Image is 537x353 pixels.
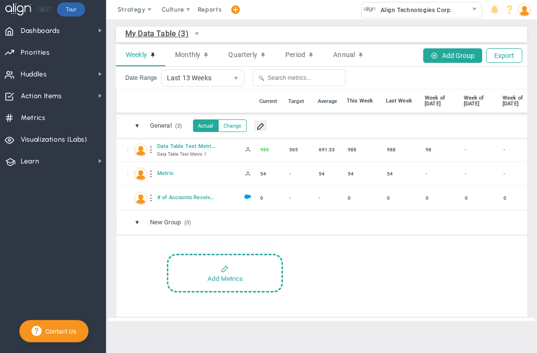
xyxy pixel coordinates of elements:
div: 691.333 [316,143,345,157]
span: select [468,2,482,18]
span: 🔍 [258,74,264,83]
div: 0 [462,191,496,205]
div: Drag to reorder [124,145,134,154]
div: 0 [257,191,286,205]
div: Add Metrics [208,275,243,282]
span: Quarterly [228,50,257,59]
div: 0 [423,191,457,205]
div: - [462,167,496,181]
img: 10991.Company.photo [364,3,376,15]
span: Learn [21,151,39,172]
div: - [423,167,457,181]
button: Change [218,119,247,132]
span: Click to edit group name [146,215,197,230]
div: 0 [384,191,418,205]
div: Data Table Test Metric 1 [155,151,228,157]
span: Annual [333,50,355,59]
span: Huddles [21,64,47,85]
div: Drag to reorder [124,169,134,178]
span: Manually Updated [245,147,251,152]
div: Target [286,97,315,106]
button: Add Group [423,48,482,63]
div: - [286,191,315,205]
span: select [228,70,244,86]
span: (0) [183,219,193,226]
div: 54 [257,167,286,181]
span: ▼ [134,218,140,227]
span: Only administrators can reorder categories [124,122,138,130]
div: 565 [286,143,315,157]
span: Priorities [21,43,50,63]
div: - [286,167,315,181]
div: Average [316,97,345,106]
span: ▼ [134,121,140,131]
span: Only administrators can reorder categories [124,219,138,226]
img: Vikas Madde [134,168,147,180]
button: Actual [193,119,218,132]
span: Align Technologies Corp. [376,3,452,17]
span: Dashboards [21,21,60,41]
div: - [501,143,535,157]
span: My Data Table (3) [125,26,189,42]
div: 98 [423,143,457,157]
span: Monthly [175,50,200,59]
button: Add Metrics [167,254,283,293]
span: Weekly [126,50,147,59]
span: Period [285,50,305,59]
img: Mallory Robinson [134,192,147,205]
div: 988 [384,143,418,157]
span: Metric [155,170,218,177]
div: 54 [384,167,418,181]
div: Last Week [384,98,418,104]
div: Only the metric owner or admin can reorder this metric [124,193,134,203]
span: Metrics [21,108,45,128]
span: Data Table Test Metric 1 [155,143,218,150]
div: Week of [DATE] [501,95,535,107]
input: Search metrics... [253,69,345,86]
div: - [462,143,496,157]
span: Visualizations (Labs) [21,130,88,150]
label: Date Range [125,74,157,83]
div: This Week [345,98,379,104]
span: (3) [174,122,183,130]
div: 54 [345,167,379,181]
span: Strategy [118,6,146,13]
div: 0 [501,191,535,205]
div: 0 [316,191,345,205]
span: Last 13 Weeks [162,70,228,86]
div: Current [257,97,286,106]
img: Vikas Madde [134,144,147,156]
span: Action Items [21,86,62,106]
span: select [189,26,205,42]
button: Export [486,48,522,63]
span: Manually Updated [245,171,251,176]
div: 988 [257,143,286,157]
span: Culture [162,6,184,13]
img: 203357.Person.photo [518,3,531,16]
div: - [501,167,535,181]
div: Week of [DATE] [462,95,496,107]
div: Week of [DATE] [423,95,457,107]
span: Click to edit group name [146,118,188,133]
div: 0 [345,191,379,205]
span: # of Accounts Received Impact Slides Delivered - QUARTERLY [155,194,218,201]
img: Salesforce Enabled [244,193,251,200]
span: Contact Us [42,327,76,336]
div: 54 [316,167,345,181]
div: 988 [345,143,379,157]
